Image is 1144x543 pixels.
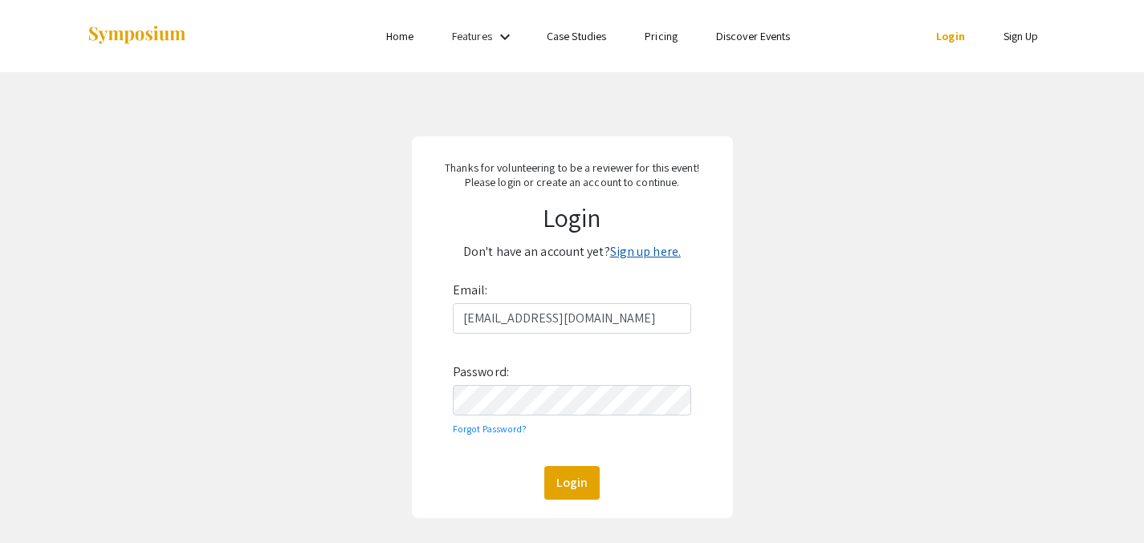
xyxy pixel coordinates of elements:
[610,243,681,260] a: Sign up here.
[453,359,509,385] label: Password:
[423,202,722,233] h1: Login
[495,27,515,47] mat-icon: Expand Features list
[936,29,965,43] a: Login
[453,423,527,435] a: Forgot Password?
[716,29,791,43] a: Discover Events
[547,29,606,43] a: Case Studies
[87,25,187,47] img: Symposium by ForagerOne
[544,466,600,500] button: Login
[423,239,722,265] p: Don't have an account yet?
[452,29,492,43] a: Features
[423,175,722,189] p: Please login or create an account to continue.
[423,160,722,175] p: Thanks for volunteering to be a reviewer for this event!
[12,471,68,531] iframe: Chat
[645,29,678,43] a: Pricing
[1004,29,1039,43] a: Sign Up
[386,29,413,43] a: Home
[453,278,488,303] label: Email:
